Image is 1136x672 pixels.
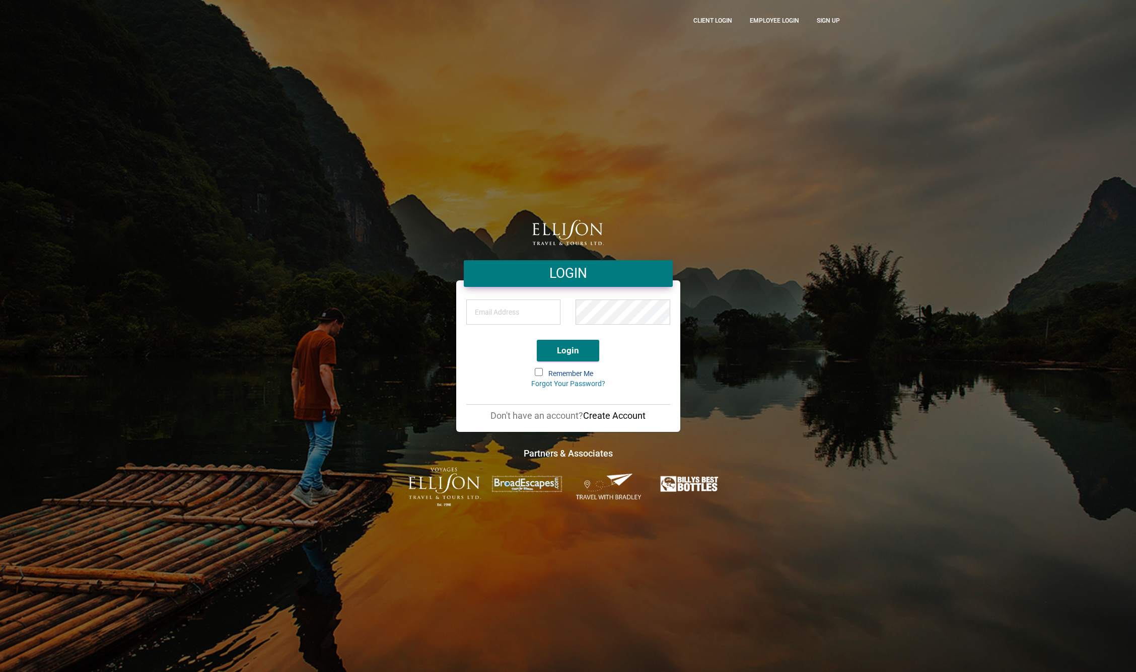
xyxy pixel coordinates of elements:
[537,340,599,361] button: Login
[583,410,646,421] a: Create Account
[742,8,807,33] a: Employee Login
[466,410,670,422] p: Don't have an account?
[573,473,646,501] img: Travel-With-Bradley.png
[466,300,561,325] input: Email Address
[531,380,605,388] a: Forgot Your Password?
[471,264,665,283] h4: LOGIN
[536,369,601,379] label: Remember Me
[408,468,481,506] img: ET-Voyages-text-colour-Logo-with-est.png
[490,475,563,493] img: broadescapes.png
[289,447,847,460] h4: Partners & Associates
[655,473,728,495] img: Billys-Best-Bottles.png
[532,220,604,245] img: logo.png
[686,8,740,33] a: CLient Login
[809,8,847,33] a: Sign up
